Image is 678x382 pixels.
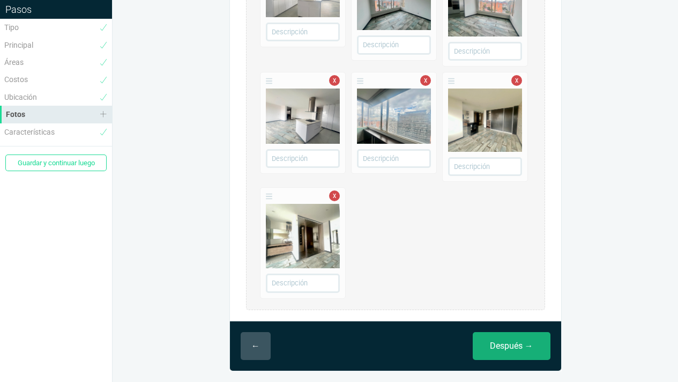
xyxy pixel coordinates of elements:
[420,75,431,86] a: x
[266,23,340,41] input: Descripción
[448,157,522,176] input: Descripción
[266,274,340,292] input: Descripción
[511,75,522,86] a: x
[329,190,340,201] a: x
[448,42,522,61] input: Descripción
[329,75,340,86] a: x
[357,149,431,168] input: Descripción
[473,332,550,360] a: Después →
[357,35,431,54] input: Descripción
[241,332,271,360] a: ←
[266,149,340,168] input: Descripción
